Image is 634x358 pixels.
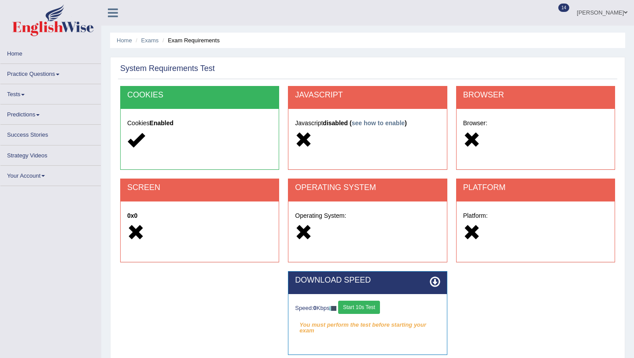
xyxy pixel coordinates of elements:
[127,120,272,127] h5: Cookies
[0,166,101,183] a: Your Account
[127,212,137,219] strong: 0x0
[338,301,380,314] button: Start 10s Test
[295,318,440,332] em: You must perform the test before starting your exam
[295,120,440,127] h5: Javascript
[160,36,220,45] li: Exam Requirements
[150,119,173,127] strong: Enabled
[0,64,101,81] a: Practice Questions
[120,64,215,73] h2: System Requirements Test
[141,37,159,44] a: Exams
[295,276,440,285] h2: DOWNLOAD SPEED
[463,120,608,127] h5: Browser:
[463,91,608,100] h2: BROWSER
[0,104,101,122] a: Predictions
[313,305,317,311] strong: 0
[0,125,101,142] a: Success Stories
[127,91,272,100] h2: COOKIES
[0,44,101,61] a: Home
[295,301,440,316] div: Speed: Kbps
[127,183,272,192] h2: SCREEN
[323,119,407,127] strong: disabled ( )
[463,183,608,192] h2: PLATFORM
[295,91,440,100] h2: JAVASCRIPT
[329,306,336,311] img: ajax-loader-fb-connection.gif
[295,213,440,219] h5: Operating System:
[463,213,608,219] h5: Platform:
[0,84,101,101] a: Tests
[295,183,440,192] h2: OPERATING SYSTEM
[352,119,405,127] a: see how to enable
[0,145,101,163] a: Strategy Videos
[558,4,569,12] span: 14
[117,37,132,44] a: Home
